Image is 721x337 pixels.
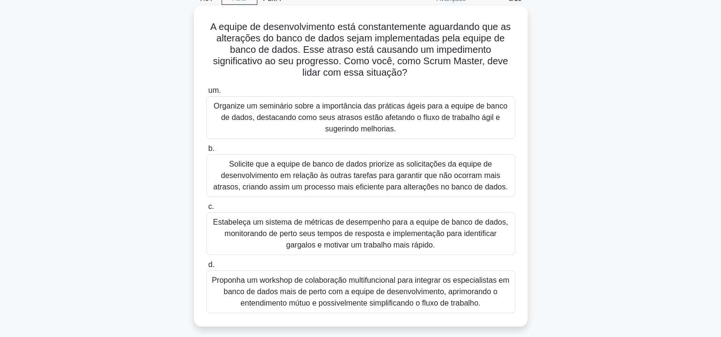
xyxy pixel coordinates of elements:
[208,202,214,210] span: c.
[206,154,515,197] div: Solicite que a equipe de banco de dados priorize as solicitações da equipe de desenvolvimento em ...
[210,21,510,78] font: A equipe de desenvolvimento está constantemente aguardando que as alterações do banco de dados se...
[206,212,515,255] div: Estabeleça um sistema de métricas de desempenho para a equipe de banco de dados, monitorando de p...
[206,270,515,313] div: Proponha um workshop de colaboração multifuncional para integrar os especialistas em banco de dad...
[208,260,214,268] span: d.
[206,96,515,139] div: Organize um seminário sobre a importância das práticas ágeis para a equipe de banco de dados, des...
[208,144,214,152] span: b.
[208,86,221,94] span: um.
